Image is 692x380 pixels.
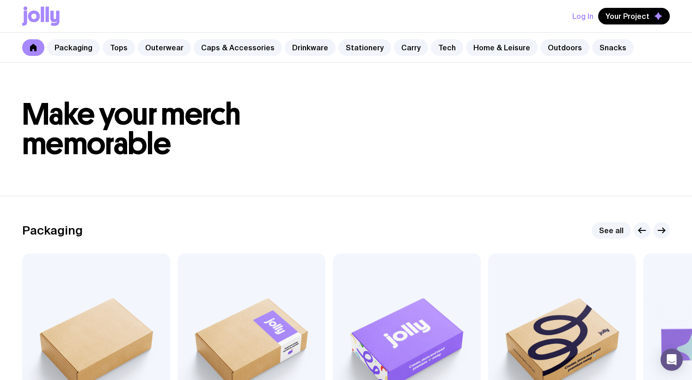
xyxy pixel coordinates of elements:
[661,349,683,371] div: Open Intercom Messenger
[598,8,670,24] button: Your Project
[394,39,428,56] a: Carry
[606,12,649,21] span: Your Project
[592,222,631,239] a: See all
[572,8,594,24] button: Log In
[592,39,634,56] a: Snacks
[22,96,241,162] span: Make your merch memorable
[47,39,100,56] a: Packaging
[285,39,336,56] a: Drinkware
[540,39,589,56] a: Outdoors
[138,39,191,56] a: Outerwear
[431,39,463,56] a: Tech
[194,39,282,56] a: Caps & Accessories
[466,39,538,56] a: Home & Leisure
[22,223,83,237] h2: Packaging
[338,39,391,56] a: Stationery
[103,39,135,56] a: Tops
